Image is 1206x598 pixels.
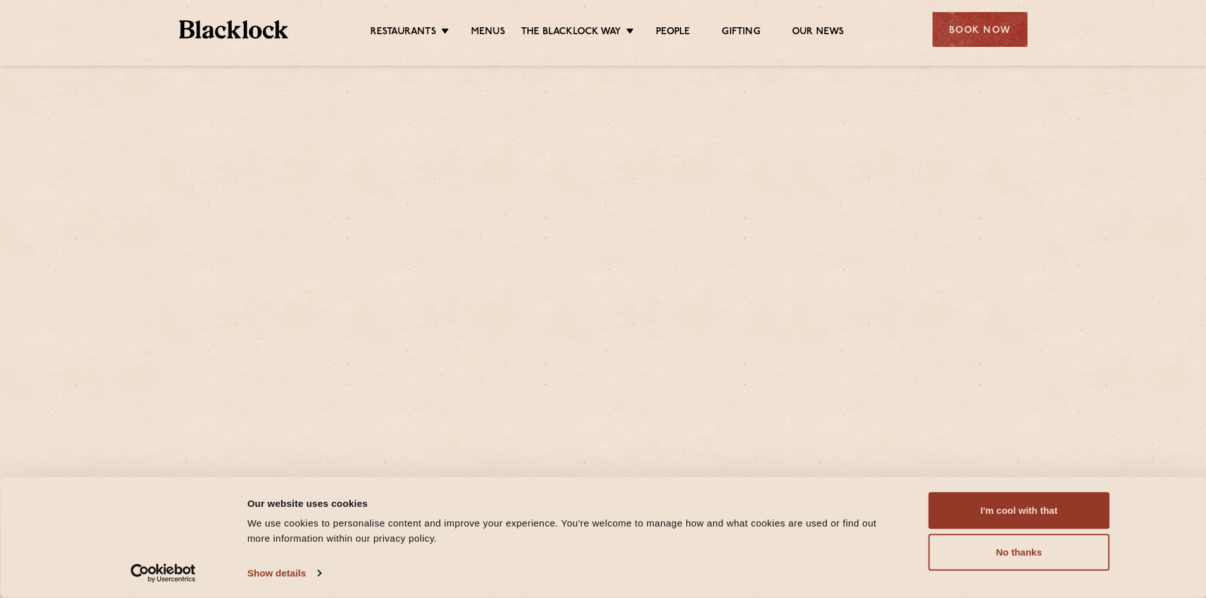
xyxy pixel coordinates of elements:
[248,564,321,583] a: Show details
[521,26,621,40] a: The Blacklock Way
[108,564,218,583] a: Usercentrics Cookiebot - opens in a new window
[656,26,690,40] a: People
[929,534,1110,571] button: No thanks
[471,26,505,40] a: Menus
[248,516,900,546] div: We use cookies to personalise content and improve your experience. You're welcome to manage how a...
[933,12,1027,47] div: Book Now
[370,26,436,40] a: Restaurants
[248,495,900,511] div: Our website uses cookies
[929,492,1110,529] button: I'm cool with that
[179,20,289,39] img: BL_Textured_Logo-footer-cropped.svg
[792,26,845,40] a: Our News
[722,26,760,40] a: Gifting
